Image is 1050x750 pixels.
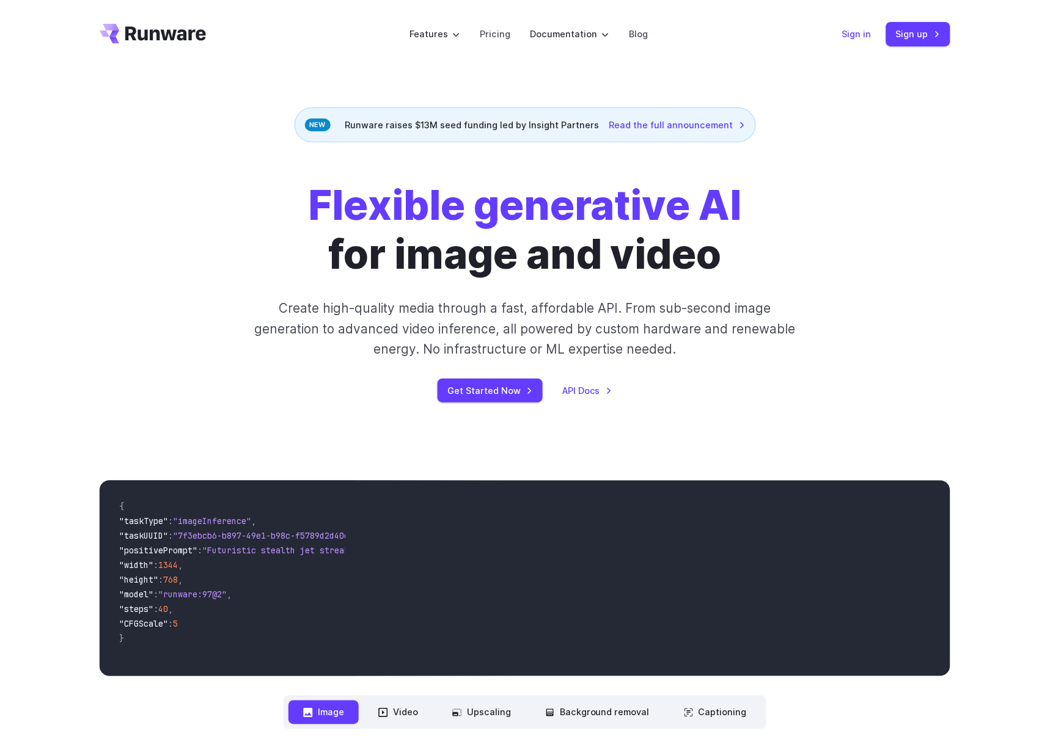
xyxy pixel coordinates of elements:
[288,701,359,724] button: Image
[253,298,798,359] p: Create high-quality media through a fast, affordable API. From sub-second image generation to adv...
[119,501,124,512] span: {
[178,559,183,570] span: ,
[438,379,543,402] a: Get Started Now
[308,181,742,230] strong: Flexible generative AI
[153,559,158,570] span: :
[158,559,178,570] span: 1344
[227,589,232,600] span: ,
[173,530,359,541] span: "7f3ebcb6-b897-49e1-b98c-f5789d2d40d7"
[163,574,178,585] span: 768
[308,181,742,279] h1: for image and video
[562,384,612,398] a: API Docs
[295,107,756,142] div: Runware raises $13M seed funding led by Insight Partners
[119,530,168,541] span: "taskUUID"
[158,603,168,614] span: 40
[119,515,168,526] span: "taskType"
[119,633,124,644] span: }
[251,515,256,526] span: ,
[609,118,746,132] a: Read the full announcement
[119,589,153,600] span: "model"
[168,618,173,629] span: :
[153,603,158,614] span: :
[178,574,183,585] span: ,
[629,27,648,41] a: Blog
[409,27,460,41] label: Features
[669,701,762,724] button: Captioning
[364,701,433,724] button: Video
[153,589,158,600] span: :
[119,574,158,585] span: "height"
[119,559,153,570] span: "width"
[100,24,206,43] a: Go to /
[158,574,163,585] span: :
[158,589,227,600] span: "runware:97@2"
[886,22,950,46] a: Sign up
[173,515,251,526] span: "imageInference"
[197,545,202,556] span: :
[480,27,510,41] a: Pricing
[202,545,647,556] span: "Futuristic stealth jet streaking through a neon-lit cityscape with glowing purple exhaust"
[530,27,609,41] label: Documentation
[168,603,173,614] span: ,
[842,27,872,41] a: Sign in
[119,545,197,556] span: "positivePrompt"
[119,603,153,614] span: "steps"
[531,701,664,724] button: Background removal
[119,618,168,629] span: "CFGScale"
[168,515,173,526] span: :
[168,530,173,541] span: :
[438,701,526,724] button: Upscaling
[173,618,178,629] span: 5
